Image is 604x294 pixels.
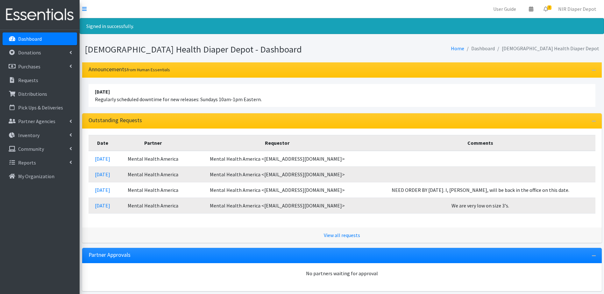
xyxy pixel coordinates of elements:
[3,115,77,128] a: Partner Agencies
[324,232,360,238] a: View all requests
[553,3,601,15] a: NIR Diaper Depot
[488,3,521,15] a: User Guide
[18,146,44,152] p: Community
[189,182,366,198] td: Mental Health America <[EMAIL_ADDRESS][DOMAIN_NAME]>
[3,4,77,25] img: HumanEssentials
[18,104,63,111] p: Pick Ups & Deliveries
[366,198,595,213] td: We are very low on size 3's.
[89,252,131,258] h3: Partner Approvals
[3,46,77,59] a: Donations
[18,118,55,124] p: Partner Agencies
[464,44,495,53] li: Dashboard
[18,91,47,97] p: Distributions
[3,32,77,45] a: Dashboard
[18,132,39,138] p: Inventory
[547,5,551,10] span: 3
[89,117,142,124] h3: Outstanding Requests
[189,166,366,182] td: Mental Health America <[EMAIL_ADDRESS][DOMAIN_NAME]>
[95,171,110,178] a: [DATE]
[127,67,170,73] small: from Human Essentials
[189,151,366,167] td: Mental Health America <[EMAIL_ADDRESS][DOMAIN_NAME]>
[95,187,110,193] a: [DATE]
[189,135,366,151] th: Requestor
[18,49,41,56] p: Donations
[3,101,77,114] a: Pick Ups & Deliveries
[117,182,189,198] td: Mental Health America
[89,84,595,107] li: Regularly scheduled downtime for new releases: Sundays 10am-1pm Eastern.
[85,44,340,55] h1: [DEMOGRAPHIC_DATA] Health Diaper Depot - Dashboard
[95,202,110,209] a: [DATE]
[89,269,595,277] div: No partners waiting for approval
[495,44,599,53] li: [DEMOGRAPHIC_DATA] Health Diaper Depot
[80,18,604,34] div: Signed in successfully.
[95,156,110,162] a: [DATE]
[3,143,77,155] a: Community
[117,166,189,182] td: Mental Health America
[366,135,595,151] th: Comments
[117,151,189,167] td: Mental Health America
[538,3,553,15] a: 3
[3,60,77,73] a: Purchases
[189,198,366,213] td: Mental Health America <[EMAIL_ADDRESS][DOMAIN_NAME]>
[451,45,464,52] a: Home
[18,77,38,83] p: Requests
[89,135,117,151] th: Date
[95,88,110,95] strong: [DATE]
[18,36,42,42] p: Dashboard
[3,87,77,100] a: Distributions
[3,170,77,183] a: My Organization
[18,63,40,70] p: Purchases
[3,156,77,169] a: Reports
[18,173,54,179] p: My Organization
[18,159,36,166] p: Reports
[117,198,189,213] td: Mental Health America
[89,66,170,73] h3: Announcements
[3,74,77,87] a: Requests
[366,182,595,198] td: NEED ORDER BY [DATE]. I, [PERSON_NAME], will be back in the office on this date.
[3,129,77,142] a: Inventory
[117,135,189,151] th: Partner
